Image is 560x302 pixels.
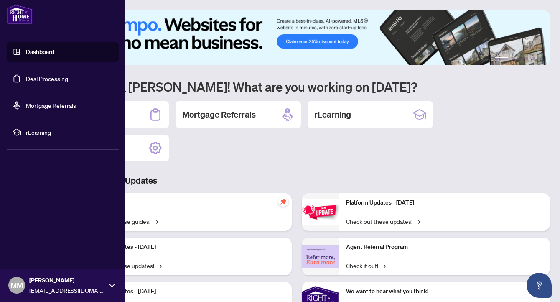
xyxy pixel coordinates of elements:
a: Dashboard [26,48,54,56]
img: Agent Referral Program [302,245,339,268]
h3: Brokerage & Industry Updates [43,175,550,187]
span: [EMAIL_ADDRESS][DOMAIN_NAME] [29,286,104,295]
button: 1 [495,57,508,60]
h1: Welcome back [PERSON_NAME]! What are you working on [DATE]? [43,79,550,95]
span: → [416,217,420,226]
p: Platform Updates - [DATE] [88,243,285,252]
button: 3 [518,57,522,60]
img: Platform Updates - June 23, 2025 [302,199,339,225]
span: rLearning [26,128,113,137]
span: pushpin [278,197,288,207]
a: Check out these updates!→ [346,217,420,226]
p: Self-Help [88,198,285,207]
p: Platform Updates - [DATE] [88,287,285,296]
p: We want to hear what you think! [346,287,543,296]
button: 2 [512,57,515,60]
a: Check it out!→ [346,261,386,270]
span: → [158,261,162,270]
img: logo [7,4,33,24]
button: 6 [538,57,542,60]
h2: rLearning [314,109,351,120]
span: → [382,261,386,270]
a: Mortgage Referrals [26,102,76,109]
button: 4 [525,57,528,60]
p: Platform Updates - [DATE] [346,198,543,207]
button: Open asap [527,273,552,298]
h2: Mortgage Referrals [182,109,256,120]
a: Deal Processing [26,75,68,82]
p: Agent Referral Program [346,243,543,252]
img: Slide 0 [43,10,550,65]
span: MM [10,279,23,291]
span: [PERSON_NAME] [29,276,104,285]
button: 5 [532,57,535,60]
span: → [154,217,158,226]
